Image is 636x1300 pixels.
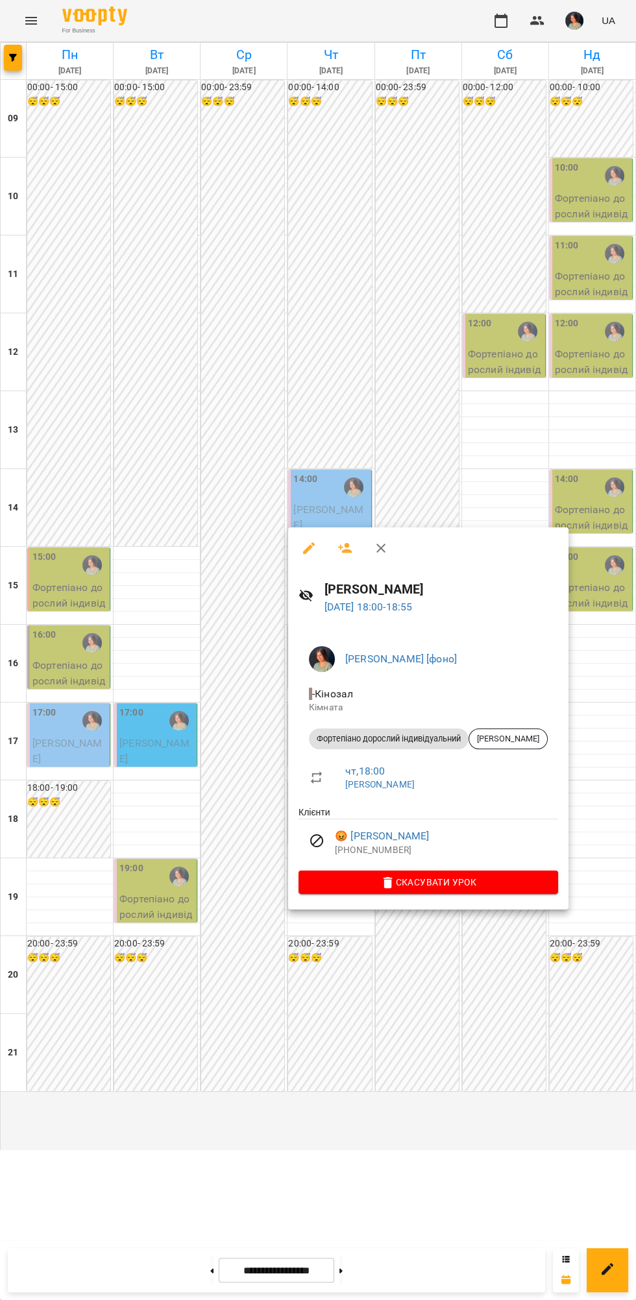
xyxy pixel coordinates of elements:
ul: Клієнти [299,806,558,871]
span: - Кінозал [309,688,356,700]
p: [PHONE_NUMBER] [335,844,558,857]
a: [PERSON_NAME] [345,779,415,789]
a: [DATE] 18:00-18:55 [324,601,413,613]
span: Скасувати Урок [309,874,548,890]
div: [PERSON_NAME] [469,728,548,749]
a: [PERSON_NAME] [фоно] [345,653,457,665]
p: Кімната [309,701,548,714]
h6: [PERSON_NAME] [324,579,558,599]
button: Скасувати Урок [299,871,558,894]
svg: Візит скасовано [309,833,324,849]
a: 😡 [PERSON_NAME] [335,828,429,844]
img: e7cc86ff2ab213a8ed988af7ec1c5bbe.png [309,646,335,672]
a: чт , 18:00 [345,765,385,777]
span: [PERSON_NAME] [469,733,547,745]
span: Фортепіано дорослий індивідуальний [309,733,469,745]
